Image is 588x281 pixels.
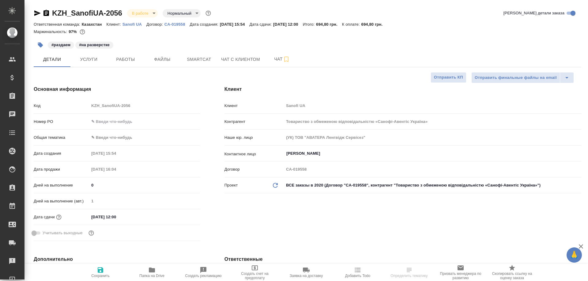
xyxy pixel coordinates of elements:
button: Выбери, если сб и вс нужно считать рабочими днями для выполнения заказа. [87,229,95,237]
span: Скопировать ссылку на оценку заказа [490,272,534,280]
p: Итого: [303,22,316,27]
h4: Основная информация [34,86,200,93]
button: Скопировать ссылку [43,9,50,17]
button: Нормальный [166,11,193,16]
p: 97% [69,29,78,34]
span: 🙏 [569,249,579,261]
span: Файлы [148,56,177,63]
button: Скопировать ссылку для ЯМессенджера [34,9,41,17]
span: Определить тематику [390,274,428,278]
p: Ответственная команда: [34,22,82,27]
input: Пустое поле [89,149,143,158]
button: 🙏 [567,247,582,263]
button: Сохранить [75,264,126,281]
h4: Дополнительно [34,256,200,263]
p: Договор [224,166,284,172]
button: Призвать менеджера по развитию [435,264,486,281]
p: Клиент: [106,22,122,27]
button: 0.00 UAH; 32.00 RUB; [78,28,86,36]
div: В работе [127,9,158,17]
p: Контактное лицо [224,151,284,157]
p: Общая тематика [34,135,89,141]
p: Контрагент [224,119,284,125]
span: Отправить финальные файлы на email [475,74,557,81]
span: раздаем [47,42,75,47]
button: Добавить Todo [332,264,383,281]
p: Наше юр. лицо [224,135,284,141]
button: Скопировать ссылку на оценку заказа [486,264,538,281]
p: Казахстан [82,22,107,27]
input: ✎ Введи что-нибудь [89,117,200,126]
p: Дата создания: [190,22,220,27]
input: Пустое поле [284,165,581,174]
button: Папка на Drive [126,264,178,281]
button: Доп статусы указывают на важность/срочность заказа [204,9,212,17]
span: Услуги [74,56,104,63]
span: Smartcat [184,56,214,63]
p: Дата сдачи [34,214,55,220]
p: Дата сдачи: [250,22,273,27]
p: #на разверстке [79,42,110,48]
button: Заявка на доставку [281,264,332,281]
div: ✎ Введи что-нибудь [89,132,200,143]
span: [PERSON_NAME] детали заказа [503,10,564,16]
span: Призвать менеджера по развитию [439,272,483,280]
div: В работе [163,9,201,17]
span: Сохранить [91,274,110,278]
p: Дней на выполнение [34,182,89,188]
input: Пустое поле [284,101,581,110]
p: [DATE] 15:54 [220,22,250,27]
span: Отправить КП [434,74,463,81]
span: Заявка на доставку [290,274,323,278]
input: Пустое поле [284,133,581,142]
p: [DATE] 12:00 [273,22,303,27]
span: Учитывать выходные [43,230,83,236]
p: CA-019558 [164,22,190,27]
div: ✎ Введи что-нибудь [91,135,193,141]
button: Создать счет на предоплату [229,264,281,281]
span: Создать рекламацию [185,274,222,278]
button: Если добавить услуги и заполнить их объемом, то дата рассчитается автоматически [55,213,63,221]
p: Номер PO [34,119,89,125]
button: Отправить финальные файлы на email [471,72,560,83]
input: ✎ Введи что-нибудь [89,181,200,190]
span: Детали [37,56,67,63]
span: Создать счет на предоплату [233,272,277,280]
p: Код [34,103,89,109]
p: Дней на выполнение (авт.) [34,198,89,204]
h4: Клиент [224,86,581,93]
input: Пустое поле [89,165,143,174]
h4: Ответственные [224,256,581,263]
div: ВСЕ заказы в 2020 (Договор "CA-019558", контрагент "Товариство з обмеженою відповідальністю «Сано... [284,180,581,190]
p: #раздаем [51,42,70,48]
span: Работы [111,56,140,63]
span: Чат [267,55,297,63]
p: Sanofi UA [123,22,146,27]
p: 694,80 грн. [361,22,387,27]
input: Пустое поле [284,117,581,126]
svg: Подписаться [283,56,290,63]
button: В работе [130,11,150,16]
p: 694,80 грн. [316,22,342,27]
button: Open [578,153,579,154]
p: Договор: [146,22,164,27]
span: на разверстке [75,42,114,47]
input: ✎ Введи что-нибудь [89,213,143,221]
div: split button [471,72,574,83]
p: Дата создания [34,150,89,157]
p: Проект [224,182,238,188]
a: Sanofi UA [123,21,146,27]
span: Чат с клиентом [221,56,260,63]
button: Определить тематику [383,264,435,281]
span: Папка на Drive [139,274,164,278]
p: Клиент [224,103,284,109]
a: KZH_SanofiUA-2056 [52,9,122,17]
p: Дата продажи [34,166,89,172]
input: Пустое поле [89,197,200,205]
button: Отправить КП [431,72,466,83]
p: Маржинальность: [34,29,69,34]
button: Создать рекламацию [178,264,229,281]
a: CA-019558 [164,21,190,27]
span: Добавить Todo [345,274,370,278]
p: К оплате: [342,22,361,27]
